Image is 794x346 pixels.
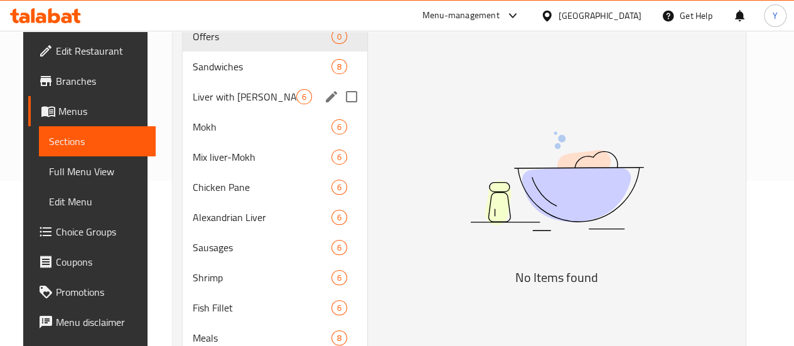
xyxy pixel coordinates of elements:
[183,202,367,232] div: Alexandrian Liver6
[56,73,146,89] span: Branches
[183,51,367,82] div: Sandwiches8
[183,262,367,293] div: Shrimp6
[193,59,331,74] span: Sandwiches
[332,31,346,43] span: 0
[56,284,146,300] span: Promotions
[331,59,347,74] div: items
[332,181,346,193] span: 6
[332,332,346,344] span: 8
[183,172,367,202] div: Chicken Pane6
[331,270,347,285] div: items
[28,307,156,337] a: Menu disclaimer
[332,272,346,284] span: 6
[193,210,331,225] span: Alexandrian Liver
[183,112,367,142] div: Mokh6
[193,240,331,255] span: Sausages
[297,91,311,103] span: 6
[193,330,331,345] span: Meals
[39,126,156,156] a: Sections
[28,247,156,277] a: Coupons
[193,300,331,315] span: Fish Fillet
[331,29,347,44] div: items
[332,121,346,133] span: 6
[331,210,347,225] div: items
[56,224,146,239] span: Choice Groups
[28,217,156,247] a: Choice Groups
[193,180,331,195] span: Chicken Pane
[773,9,778,23] span: Y
[296,89,312,104] div: items
[39,156,156,187] a: Full Menu View
[56,43,146,58] span: Edit Restaurant
[559,9,641,23] div: [GEOGRAPHIC_DATA]
[193,29,331,44] span: Offers
[332,61,346,73] span: 8
[183,142,367,172] div: Mix liver-Mokh6
[56,254,146,269] span: Coupons
[183,21,367,51] div: Offers0
[28,96,156,126] a: Menus
[400,268,714,288] h5: No Items found
[332,242,346,254] span: 6
[58,104,146,119] span: Menus
[331,330,347,345] div: items
[332,151,346,163] span: 6
[56,315,146,330] span: Menu disclaimer
[193,89,296,104] span: Liver with [PERSON_NAME]
[183,232,367,262] div: Sausages6
[332,212,346,224] span: 6
[183,82,367,112] div: Liver with [PERSON_NAME]6edit
[39,187,156,217] a: Edit Menu
[331,149,347,165] div: items
[183,293,367,323] div: Fish Fillet6
[49,164,146,179] span: Full Menu View
[331,240,347,255] div: items
[332,302,346,314] span: 6
[331,300,347,315] div: items
[49,134,146,149] span: Sections
[193,149,331,165] span: Mix liver-Mokh
[28,36,156,66] a: Edit Restaurant
[28,277,156,307] a: Promotions
[193,89,296,104] div: Liver with rada
[400,98,714,264] img: dish.svg
[193,270,331,285] span: Shrimp
[322,87,341,106] button: edit
[331,180,347,195] div: items
[193,119,331,134] span: Mokh
[49,194,146,209] span: Edit Menu
[422,8,500,23] div: Menu-management
[28,66,156,96] a: Branches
